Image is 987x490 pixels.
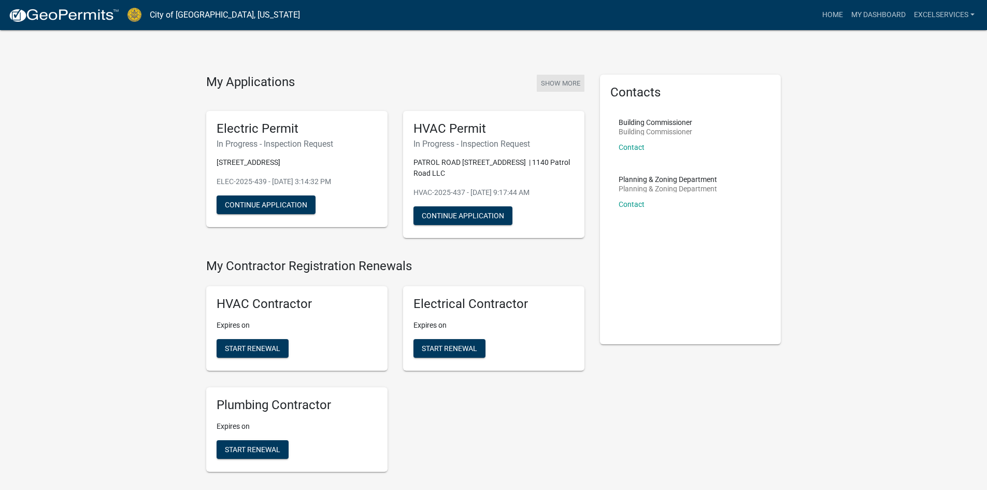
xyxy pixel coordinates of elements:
[217,139,377,149] h6: In Progress - Inspection Request
[217,440,289,459] button: Start Renewal
[413,121,574,136] h5: HVAC Permit
[610,85,771,100] h5: Contacts
[206,75,295,90] h4: My Applications
[619,119,692,126] p: Building Commissioner
[217,157,377,168] p: [STREET_ADDRESS]
[217,297,377,312] h5: HVAC Contractor
[413,139,574,149] h6: In Progress - Inspection Request
[818,5,847,25] a: Home
[217,339,289,358] button: Start Renewal
[619,185,717,192] p: Planning & Zoning Department
[217,320,377,331] p: Expires on
[413,339,485,358] button: Start Renewal
[413,187,574,198] p: HVAC-2025-437 - [DATE] 9:17:44 AM
[847,5,910,25] a: My Dashboard
[206,259,584,480] wm-registration-list-section: My Contractor Registration Renewals
[619,200,645,208] a: Contact
[127,8,141,22] img: City of Jeffersonville, Indiana
[217,195,316,214] button: Continue Application
[206,259,584,274] h4: My Contractor Registration Renewals
[217,421,377,432] p: Expires on
[413,297,574,312] h5: Electrical Contractor
[619,143,645,151] a: Contact
[225,445,280,453] span: Start Renewal
[413,206,512,225] button: Continue Application
[217,398,377,413] h5: Plumbing Contractor
[217,121,377,136] h5: Electric Permit
[225,344,280,353] span: Start Renewal
[413,320,574,331] p: Expires on
[910,5,979,25] a: excelservices
[537,75,584,92] button: Show More
[619,176,717,183] p: Planning & Zoning Department
[422,344,477,353] span: Start Renewal
[217,176,377,187] p: ELEC-2025-439 - [DATE] 3:14:32 PM
[619,128,692,135] p: Building Commissioner
[413,157,574,179] p: PATROL ROAD [STREET_ADDRESS] | 1140 Patrol Road LLC
[150,6,300,24] a: City of [GEOGRAPHIC_DATA], [US_STATE]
